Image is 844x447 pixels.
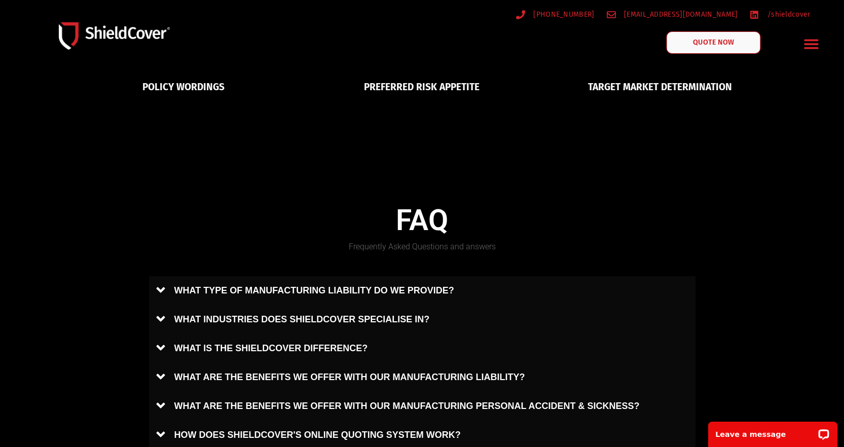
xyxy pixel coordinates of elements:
[607,8,738,21] a: [EMAIL_ADDRESS][DOMAIN_NAME]
[149,392,695,421] a: WHAT ARE THE BENEFITS WE OFFER WITH OUR MANUFACTURING PERSONAL ACCIDENT & SICKNESS?
[588,81,732,93] a: TARGET MARKET DETERMINATION
[364,81,480,93] a: PREFERRED RISK APPETITE
[765,8,811,21] span: /shieldcover
[149,363,695,392] a: WHAT ARE THE BENEFITS WE OFFER WITH OUR MANUFACTURING LIABILITY?
[666,31,760,54] a: QUOTE NOW
[516,8,595,21] a: [PHONE_NUMBER]
[149,334,695,363] a: WHAT IS THE SHIELDCOVER DIFFERENCE?
[142,81,225,93] a: POLICY WORDINGS
[800,32,824,56] div: Menu Toggle
[59,22,170,50] img: Shield-Cover-Underwriting-Australia-logo-full
[702,415,844,447] iframe: LiveChat chat widget
[621,8,738,21] span: [EMAIL_ADDRESS][DOMAIN_NAME]
[693,39,733,46] span: QUOTE NOW
[531,8,594,21] span: [PHONE_NUMBER]
[149,243,695,251] h5: Frequently Asked Questions and answers
[149,276,695,305] a: WHAT TYPE OF MANUFACTURING LIABILITY DO WE PROVIDE?
[149,203,695,238] h4: FAQ
[750,8,810,21] a: /shieldcover
[149,305,695,334] a: WHAT INDUSTRIES DOES SHIELDCOVER SPECIALISE IN?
